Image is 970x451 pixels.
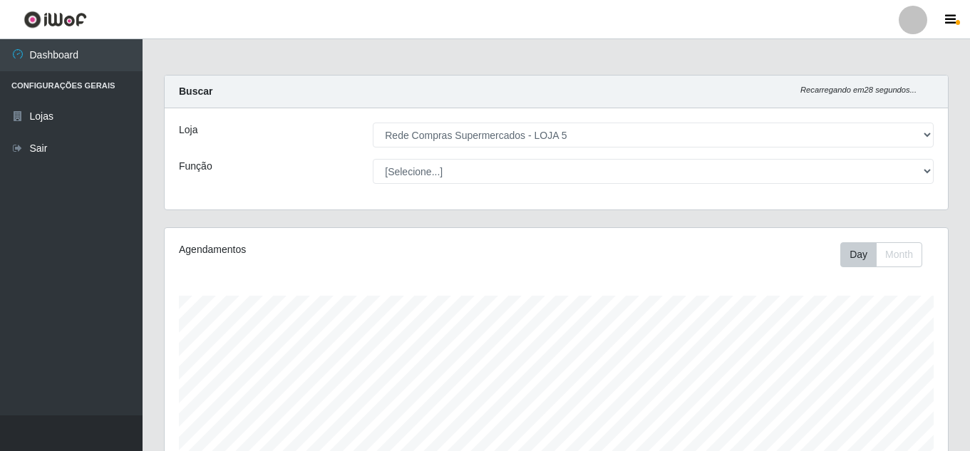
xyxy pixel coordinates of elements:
[24,11,87,28] img: CoreUI Logo
[840,242,922,267] div: First group
[840,242,934,267] div: Toolbar with button groups
[179,242,481,257] div: Agendamentos
[179,159,212,174] label: Função
[876,242,922,267] button: Month
[800,85,917,94] i: Recarregando em 28 segundos...
[840,242,877,267] button: Day
[179,123,197,138] label: Loja
[179,85,212,97] strong: Buscar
